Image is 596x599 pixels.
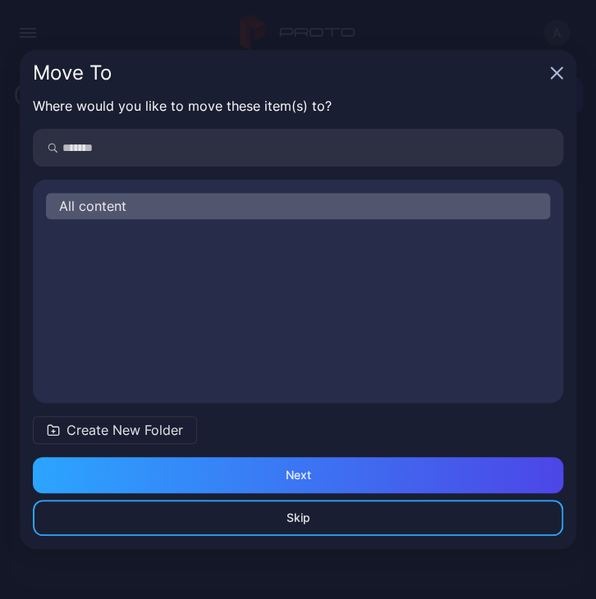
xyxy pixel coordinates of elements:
[66,420,183,440] span: Create New Folder
[33,96,563,116] p: Where would you like to move these item(s) to?
[33,416,197,444] button: Create New Folder
[286,469,311,482] div: Next
[33,63,543,83] div: Move To
[33,500,563,536] button: Skip
[59,196,126,216] span: All content
[287,511,310,524] div: Skip
[33,457,563,493] button: Next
